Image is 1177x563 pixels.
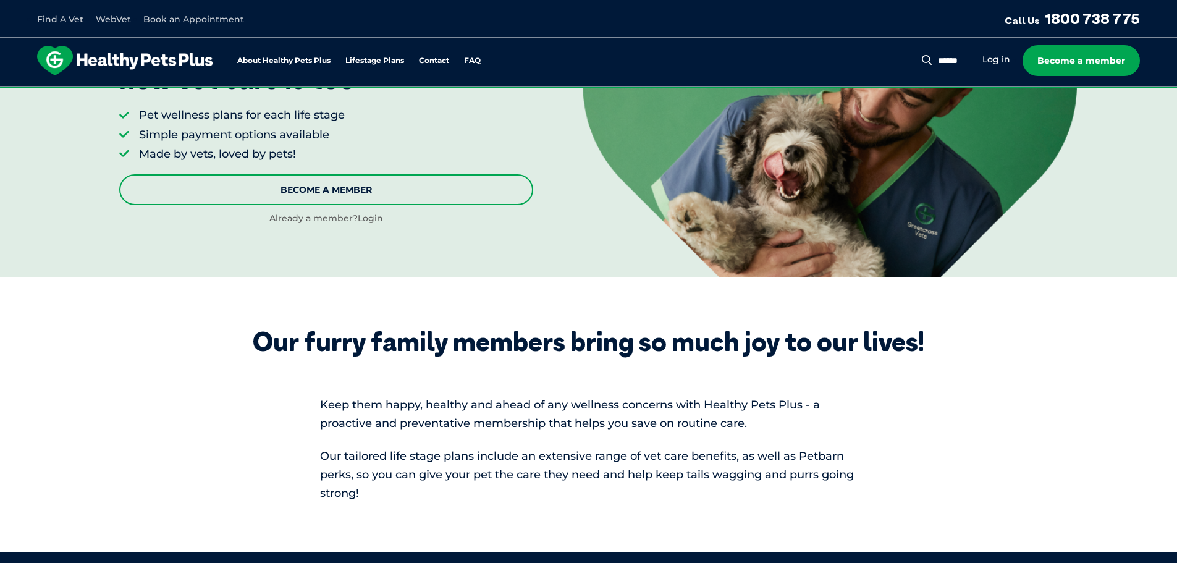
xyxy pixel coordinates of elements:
li: Made by vets, loved by pets! [139,146,345,162]
span: Call Us [1005,14,1040,27]
a: Find A Vet [37,14,83,25]
div: Already a member? [119,213,533,225]
a: FAQ [464,57,481,65]
a: Book an Appointment [143,14,244,25]
li: Pet wellness plans for each life stage [139,108,345,123]
a: Lifestage Plans [345,57,404,65]
a: Contact [419,57,449,65]
a: Become a member [1023,45,1140,76]
p: Loving them is easy, now vet care is too [119,33,369,95]
div: Our furry family members bring so much joy to our lives! [253,326,924,357]
a: Call Us1800 738 775 [1005,9,1140,28]
a: Log in [982,54,1010,66]
span: Proactive, preventative wellness program designed to keep your pet healthier and happier for longer [358,87,819,98]
button: Search [919,54,935,66]
img: hpp-logo [37,46,213,75]
a: Login [358,213,383,224]
a: About Healthy Pets Plus [237,57,331,65]
a: Become A Member [119,174,533,205]
span: Keep them happy, healthy and ahead of any wellness concerns with Healthy Pets Plus - a proactive ... [320,398,820,430]
a: WebVet [96,14,131,25]
span: Our tailored life stage plans include an extensive range of vet care benefits, as well as Petbarn... [320,449,854,500]
li: Simple payment options available [139,127,345,143]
